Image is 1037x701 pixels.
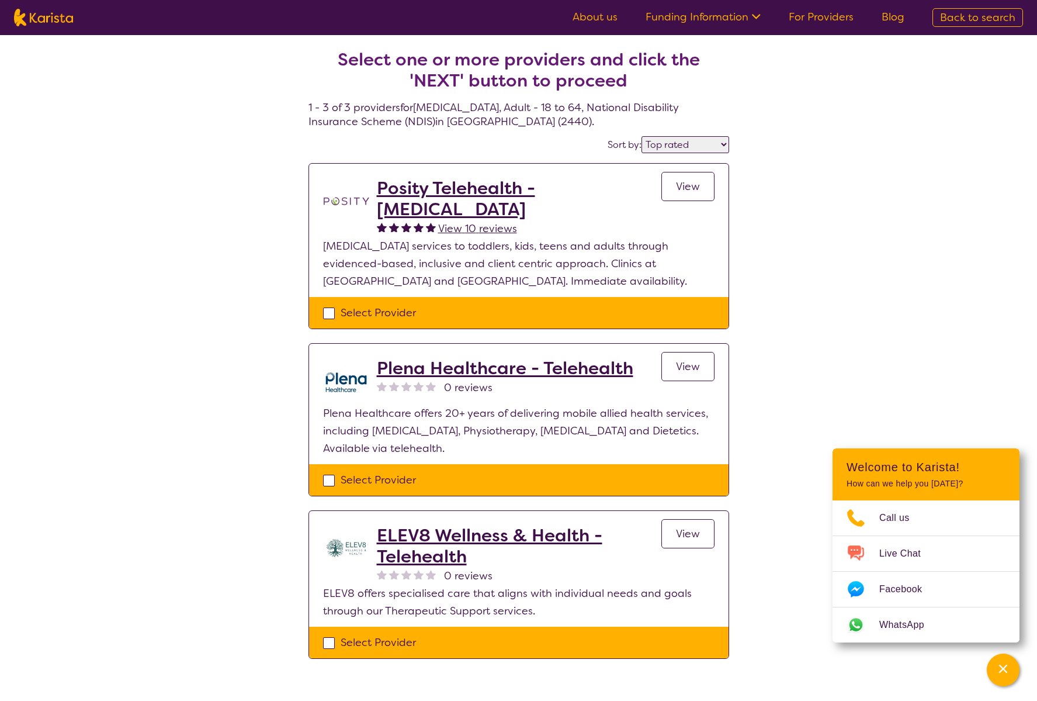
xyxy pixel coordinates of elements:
[426,381,436,391] img: nonereviewstar
[444,379,493,396] span: 0 reviews
[323,178,370,225] img: t1bslo80pcylnzwjhndq.png
[389,569,399,579] img: nonereviewstar
[323,585,715,620] p: ELEV8 offers specialised care that aligns with individual needs and goals through our Therapeutic...
[847,460,1005,474] h2: Welcome to Karista!
[323,237,715,290] p: [MEDICAL_DATA] services to toddlers, kids, teens and adults through evidenced-based, inclusive an...
[879,545,935,562] span: Live Chat
[377,358,633,379] a: Plena Healthcare - Telehealth
[661,519,715,548] a: View
[661,352,715,381] a: View
[308,21,729,129] h4: 1 - 3 of 3 providers for [MEDICAL_DATA] , Adult - 18 to 64 , National Disability Insurance Scheme...
[882,10,904,24] a: Blog
[676,527,700,541] span: View
[847,479,1005,489] p: How can we help you [DATE]?
[377,525,661,567] a: ELEV8 Wellness & Health - Telehealth
[661,172,715,201] a: View
[438,222,517,236] span: View 10 reviews
[940,11,1015,25] span: Back to search
[401,222,411,232] img: fullstar
[833,607,1019,643] a: Web link opens in a new tab.
[879,509,924,527] span: Call us
[573,10,618,24] a: About us
[389,222,399,232] img: fullstar
[322,49,715,91] h2: Select one or more providers and click the 'NEXT' button to proceed
[426,222,436,232] img: fullstar
[414,569,424,579] img: nonereviewstar
[608,139,641,151] label: Sort by:
[323,358,370,405] img: qwv9egg5taowukv2xnze.png
[414,381,424,391] img: nonereviewstar
[401,381,411,391] img: nonereviewstar
[377,178,661,220] a: Posity Telehealth - [MEDICAL_DATA]
[438,220,517,237] a: View 10 reviews
[377,569,387,579] img: nonereviewstar
[789,10,854,24] a: For Providers
[401,569,411,579] img: nonereviewstar
[932,8,1023,27] a: Back to search
[14,9,73,26] img: Karista logo
[377,222,387,232] img: fullstar
[389,381,399,391] img: nonereviewstar
[323,525,370,572] img: yihuczgmrom8nsaxakka.jpg
[676,179,700,194] span: View
[879,581,936,598] span: Facebook
[646,10,761,24] a: Funding Information
[676,360,700,374] span: View
[444,567,493,585] span: 0 reviews
[414,222,424,232] img: fullstar
[426,569,436,579] img: nonereviewstar
[833,500,1019,643] ul: Choose channel
[323,405,715,457] p: Plena Healthcare offers 20+ years of delivering mobile allied health services, including [MEDICAL...
[879,616,938,634] span: WhatsApp
[833,448,1019,643] div: Channel Menu
[987,654,1019,686] button: Channel Menu
[377,381,387,391] img: nonereviewstar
